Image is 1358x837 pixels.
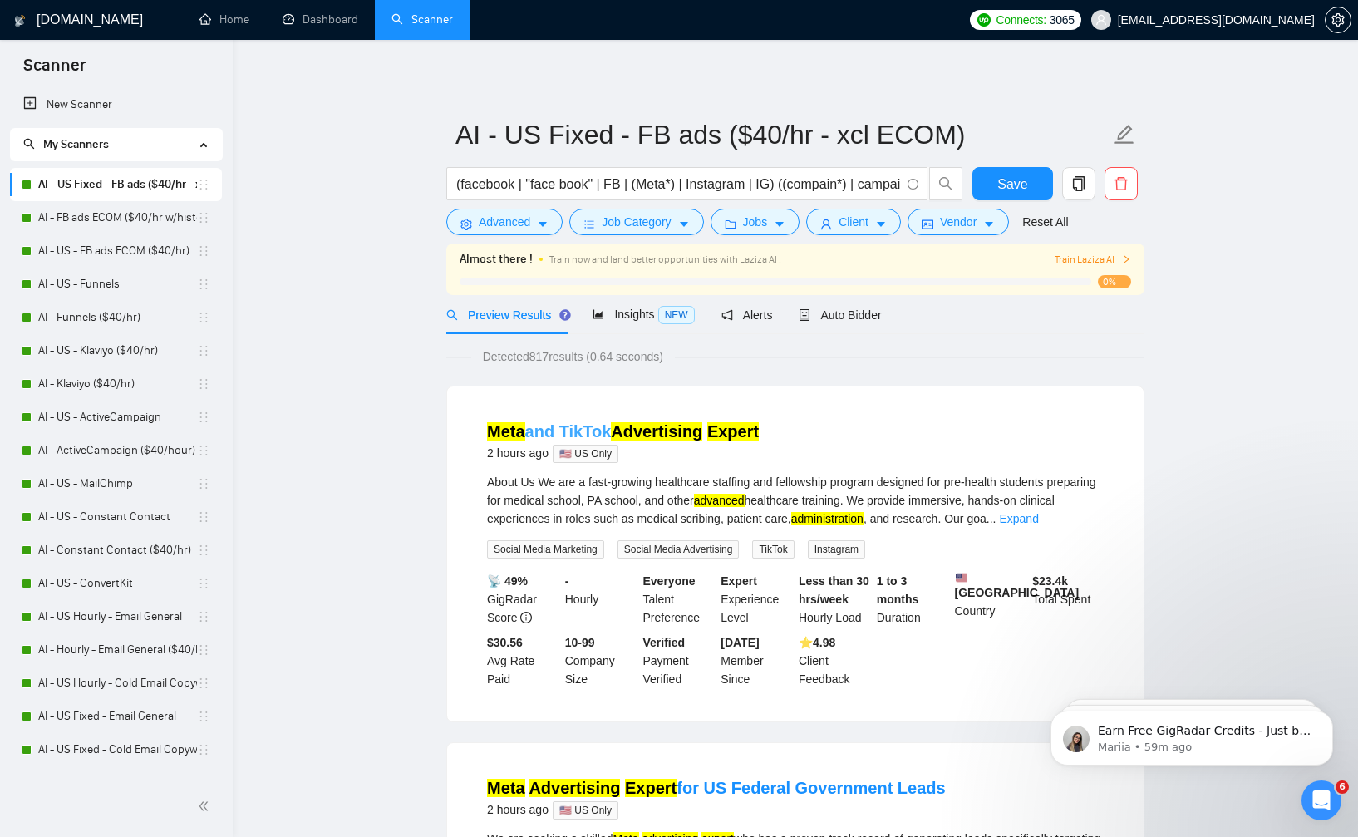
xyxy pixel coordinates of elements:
[10,201,222,234] li: AI - FB ads ECOM ($40/hr w/history)
[197,211,210,224] span: holder
[197,477,210,490] span: holder
[799,308,881,322] span: Auto Bidder
[1026,676,1358,792] iframe: Intercom notifications message
[529,779,620,797] mark: Advertising
[565,636,595,649] b: 10-99
[593,308,604,320] span: area-chart
[487,422,759,441] a: Metaand TikTokAdvertising Expert
[658,306,695,324] span: NEW
[1114,124,1135,145] span: edit
[197,377,210,391] span: holder
[839,213,868,231] span: Client
[877,574,919,606] b: 1 to 3 months
[484,633,562,688] div: Avg Rate Paid
[10,567,222,600] li: AI - US - ConvertKit
[717,633,795,688] div: Member Since
[487,443,759,463] div: 2 hours ago
[487,779,946,797] a: Meta Advertising Expertfor US Federal Government Leads
[197,577,210,590] span: holder
[38,434,197,467] a: AI - ActiveCampaign ($40/hour)
[795,633,873,688] div: Client Feedback
[197,278,210,291] span: holder
[940,213,977,231] span: Vendor
[38,168,197,201] a: AI - US Fixed - FB ads ($40/hr - xcl ECOM)
[197,244,210,258] span: holder
[199,12,249,27] a: homeHome
[1105,176,1137,191] span: delete
[725,218,736,230] span: folder
[23,88,209,121] a: New Scanner
[795,572,873,627] div: Hourly Load
[460,218,472,230] span: setting
[38,467,197,500] a: AI - US - MailChimp
[1301,780,1341,820] iframe: Intercom live chat
[999,512,1038,525] a: Expand
[1121,254,1131,264] span: right
[487,800,946,820] div: 2 hours ago
[806,209,901,235] button: userClientcaret-down
[197,544,210,557] span: holder
[721,574,757,588] b: Expert
[479,213,530,231] span: Advanced
[752,540,794,559] span: TikTok
[1105,167,1138,200] button: delete
[487,636,523,649] b: $30.56
[1055,252,1131,268] button: Train Laziza AI
[10,534,222,567] li: AI - Constant Contact ($40/hr)
[553,445,618,463] span: 🇺🇸 US Only
[10,467,222,500] li: AI - US - MailChimp
[553,801,618,820] span: 🇺🇸 US Only
[391,12,453,27] a: searchScanner
[799,636,835,649] b: ⭐️ 4.98
[640,633,718,688] div: Payment Verified
[10,401,222,434] li: AI - US - ActiveCampaign
[774,218,785,230] span: caret-down
[643,636,686,649] b: Verified
[930,176,962,191] span: search
[10,367,222,401] li: AI - Klaviyo ($40/hr)
[625,779,677,797] mark: Expert
[43,137,109,151] span: My Scanners
[569,209,703,235] button: barsJob Categorycaret-down
[743,213,768,231] span: Jobs
[197,444,210,457] span: holder
[23,138,35,150] span: search
[643,574,696,588] b: Everyone
[908,179,918,190] span: info-circle
[38,268,197,301] a: AI - US - Funnels
[38,367,197,401] a: AI - Klaviyo ($40/hr)
[197,510,210,524] span: holder
[10,168,222,201] li: AI - US Fixed - FB ads ($40/hr - xcl ECOM)
[558,308,573,322] div: Tooltip anchor
[10,268,222,301] li: AI - US - Funnels
[721,309,733,321] span: notification
[549,254,781,265] span: Train now and land better opportunities with Laziza AI !
[929,167,962,200] button: search
[10,334,222,367] li: AI - US - Klaviyo ($40/hr)
[487,473,1104,528] div: About Us We are a fast-growing healthcare staffing and fellowship program designed for pre-health...
[471,347,675,366] span: Detected 817 results (0.64 seconds)
[198,798,214,815] span: double-left
[1098,275,1131,288] span: 0%
[820,218,832,230] span: user
[1325,13,1351,27] a: setting
[197,178,210,191] span: holder
[562,572,640,627] div: Hourly
[873,572,952,627] div: Duration
[38,334,197,367] a: AI - US - Klaviyo ($40/hr)
[487,422,525,441] mark: Meta
[537,218,549,230] span: caret-down
[977,13,991,27] img: upwork-logo.png
[484,572,562,627] div: GigRadar Score
[10,88,222,121] li: New Scanner
[1062,167,1095,200] button: copy
[38,301,197,334] a: AI - Funnels ($40/hr)
[799,309,810,321] span: robot
[197,643,210,657] span: holder
[38,733,197,766] a: AI - US Fixed - Cold Email Copywriting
